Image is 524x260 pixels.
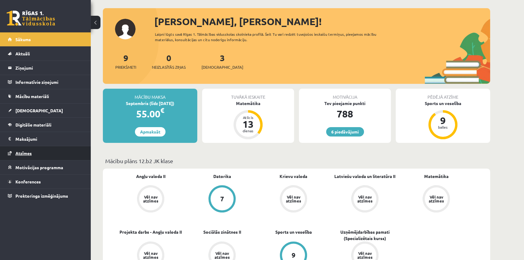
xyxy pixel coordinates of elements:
[142,251,159,259] div: Vēl nav atzīmes
[275,229,312,235] a: Sports un veselība
[202,100,294,107] div: Matemātika
[326,127,364,137] a: 6 piedāvājumi
[105,157,488,165] p: Mācību plāns 12.b2 JK klase
[155,31,387,42] div: Laipni lūgts savā Rīgas 1. Tālmācības vidusskolas skolnieka profilā. Šeit Tu vari redzēt tuvojošo...
[8,89,83,103] a: Mācību materiāli
[201,52,243,70] a: 3[DEMOGRAPHIC_DATA]
[8,189,83,203] a: Proktoringa izmēģinājums
[434,125,452,129] div: balles
[424,173,449,179] a: Matemātika
[115,64,136,70] span: Priekšmeti
[201,64,243,70] span: [DEMOGRAPHIC_DATA]
[285,195,302,203] div: Vēl nav atzīmes
[280,173,307,179] a: Krievu valoda
[120,229,182,235] a: Projekta darbs - Angļu valoda II
[239,116,257,119] div: Atlicis
[15,122,51,127] span: Digitālie materiāli
[8,160,83,174] a: Motivācijas programma
[15,193,68,199] span: Proktoringa izmēģinājums
[15,179,41,184] span: Konferences
[203,229,241,235] a: Sociālās zinātnes II
[15,165,63,170] span: Motivācijas programma
[15,61,83,75] legend: Ziņojumi
[8,32,83,46] a: Sākums
[8,175,83,189] a: Konferences
[135,127,165,137] a: Apmaksāt
[396,100,490,107] div: Sports un veselība
[239,129,257,133] div: dienas
[8,118,83,132] a: Digitālie materiāli
[15,108,63,113] span: [DEMOGRAPHIC_DATA]
[299,100,391,107] div: Tev pieejamie punkti
[103,100,197,107] div: Septembris (līdz [DATE])
[428,195,445,203] div: Vēl nav atzīmes
[15,94,49,99] span: Mācību materiāli
[258,185,329,214] a: Vēl nav atzīmes
[115,185,186,214] a: Vēl nav atzīmes
[103,89,197,100] div: Mācību maksa
[299,89,391,100] div: Motivācija
[136,173,165,179] a: Angļu valoda II
[434,116,452,125] div: 9
[142,195,159,203] div: Vēl nav atzīmes
[15,132,83,146] legend: Maksājumi
[15,75,83,89] legend: Informatīvie ziņojumi
[152,52,186,70] a: 0Neizlasītās ziņas
[8,104,83,117] a: [DEMOGRAPHIC_DATA]
[8,132,83,146] a: Maksājumi
[103,107,197,121] div: 55.00
[401,185,472,214] a: Vēl nav atzīmes
[213,173,231,179] a: Datorika
[239,119,257,129] div: 13
[8,75,83,89] a: Informatīvie ziņojumi
[15,37,31,42] span: Sākums
[220,196,224,202] div: 7
[356,195,373,203] div: Vēl nav atzīmes
[8,61,83,75] a: Ziņojumi
[214,251,231,259] div: Vēl nav atzīmes
[292,252,296,258] div: 9
[154,14,490,29] div: [PERSON_NAME], [PERSON_NAME]!
[15,51,30,56] span: Aktuāli
[396,100,490,140] a: Sports un veselība 9 balles
[152,64,186,70] span: Neizlasītās ziņas
[396,89,490,100] div: Pēdējā atzīme
[356,251,373,259] div: Vēl nav atzīmes
[8,47,83,61] a: Aktuāli
[186,185,258,214] a: 7
[334,173,395,179] a: Latviešu valoda un literatūra II
[160,106,164,115] span: €
[7,11,55,26] a: Rīgas 1. Tālmācības vidusskola
[329,229,401,242] a: Uzņēmējdarbības pamati (Specializētais kurss)
[329,185,401,214] a: Vēl nav atzīmes
[115,52,136,70] a: 9Priekšmeti
[8,146,83,160] a: Atzīmes
[299,107,391,121] div: 788
[202,89,294,100] div: Tuvākā ieskaite
[202,100,294,140] a: Matemātika Atlicis 13 dienas
[15,150,32,156] span: Atzīmes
